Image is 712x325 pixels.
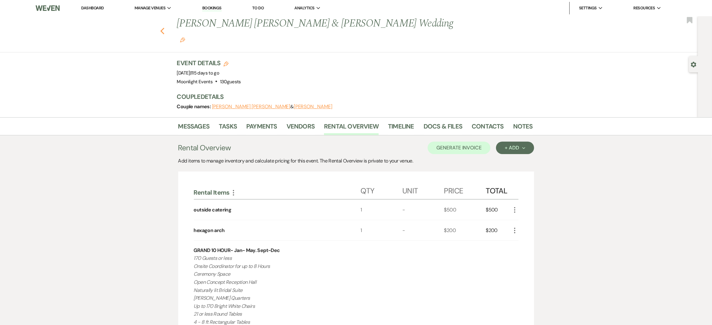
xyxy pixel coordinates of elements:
div: - [402,220,444,240]
a: Payments [246,121,277,135]
div: 1 [361,220,402,240]
a: Docs & Files [424,121,462,135]
span: 130 guests [220,79,241,85]
div: 1 [361,200,402,220]
div: Total [486,180,511,199]
h3: Rental Overview [178,142,231,153]
a: Vendors [287,121,315,135]
h3: Couple Details [177,92,527,101]
span: Manage Venues [135,5,165,11]
span: Analytics [295,5,315,11]
button: Generate Invoice [428,142,490,154]
a: Tasks [219,121,237,135]
button: [PERSON_NAME] [PERSON_NAME] [212,104,291,109]
div: + Add [505,145,525,150]
div: Unit [402,180,444,199]
div: Add items to manage inventory and calculate pricing for this event. The Rental Overview is privat... [178,157,534,165]
div: $500 [444,200,486,220]
button: [PERSON_NAME] [294,104,332,109]
a: Notes [513,121,533,135]
a: Bookings [202,5,222,11]
span: Moonlight Events [177,79,213,85]
span: Resources [633,5,655,11]
div: $200 [444,220,486,240]
h1: [PERSON_NAME] [PERSON_NAME] & [PERSON_NAME] Wedding [177,16,457,46]
span: [DATE] [177,70,219,76]
button: + Add [496,142,534,154]
div: $200 [486,220,511,240]
h3: Event Details [177,59,241,67]
a: Contacts [472,121,504,135]
div: hexagon arch [194,227,225,234]
div: Rental Items [194,188,361,196]
img: Weven Logo [36,2,60,15]
div: $500 [486,200,511,220]
a: Timeline [388,121,414,135]
div: Qty [361,180,402,199]
a: Dashboard [81,5,104,11]
div: - [402,200,444,220]
span: Settings [579,5,597,11]
button: Edit [180,37,185,42]
div: outside catering [194,206,232,214]
a: Messages [178,121,210,135]
span: & [212,104,332,110]
a: To Do [252,5,264,11]
span: 115 days to go [191,70,219,76]
span: Couple names: [177,103,212,110]
button: Open lead details [691,61,696,67]
div: Price [444,180,486,199]
span: | [190,70,219,76]
a: Rental Overview [324,121,379,135]
div: GRAND 10 HOUR- Jan- May. Sept-Dec [194,247,280,254]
